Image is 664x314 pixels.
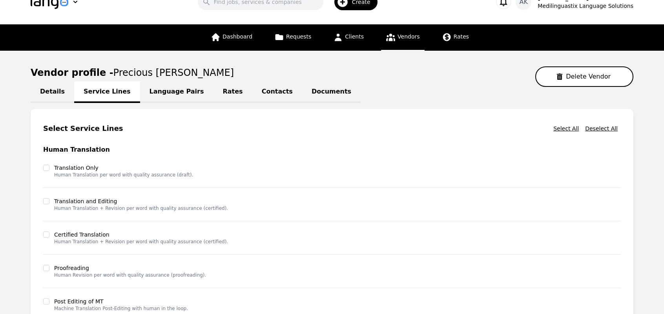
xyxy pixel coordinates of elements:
a: Language Pairs [140,81,213,103]
h3: Human Translation [43,145,621,154]
a: Dashboard [206,24,257,51]
a: Vendors [381,24,424,51]
div: Medilinguastix Language Solutions [538,2,633,10]
h1: Vendor profile - [31,67,234,78]
span: Requests [286,33,311,40]
h2: Select Service Lines [43,123,123,134]
a: Requests [270,24,316,51]
button: Deselect All [582,121,621,136]
span: Vendors [398,33,420,40]
span: Clients [345,33,364,40]
label: Translation and Editing [54,197,228,205]
p: Human Translation + Revision per word with quality assurance (certified). [54,239,228,245]
a: Rates [213,81,252,103]
span: Rates [454,33,469,40]
p: Human Translation + Revision per word with quality assurance (certified). [54,205,228,211]
button: Delete Vendor [535,66,633,87]
label: Post Editing of MT [54,297,188,305]
span: Precious [PERSON_NAME] [113,67,234,78]
label: Translation Only [54,164,193,172]
a: Documents [302,81,361,103]
a: Rates [437,24,474,51]
button: Select All [550,121,582,136]
p: Human Translation per word with quality assurance (draft). [54,172,193,178]
a: Details [31,81,74,103]
p: Human Revision per word with quality assurance (proofreading). [54,272,206,278]
a: Contacts [252,81,302,103]
a: Clients [328,24,368,51]
label: Certified Translation [54,231,228,239]
span: Dashboard [223,33,252,40]
label: Proofreading [54,264,206,272]
p: Machine Translation Post-Editing with human in the loop. [54,305,188,312]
